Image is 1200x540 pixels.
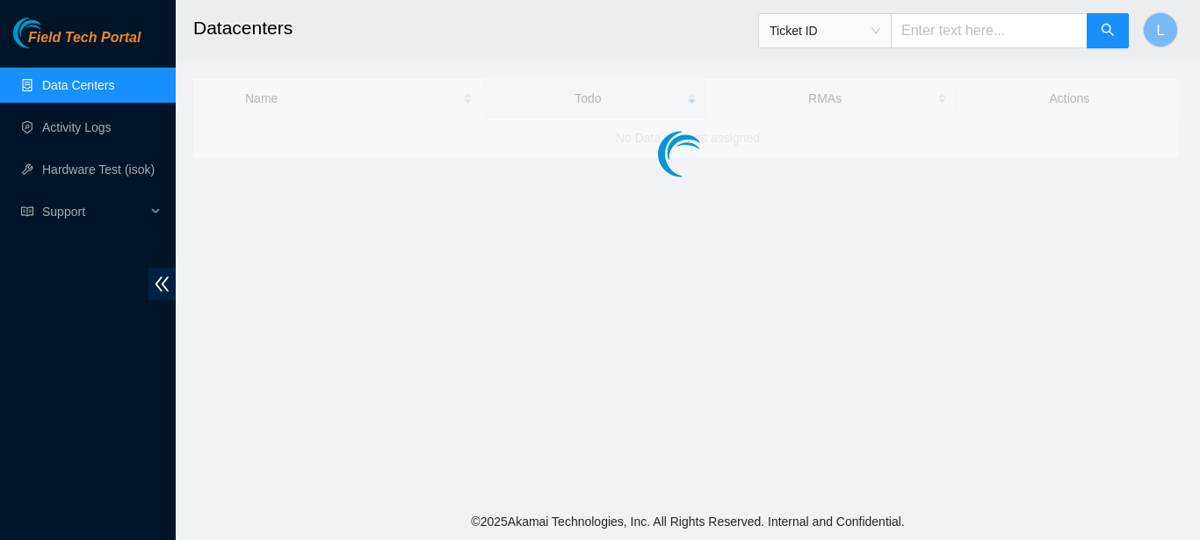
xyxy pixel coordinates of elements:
a: Activity Logs [42,120,112,134]
a: Hardware Test (isok) [42,162,155,176]
button: L [1143,12,1178,47]
footer: © 2025 Akamai Technologies, Inc. All Rights Reserved. Internal and Confidential. [176,503,1200,540]
span: Ticket ID [770,18,880,44]
span: search [1101,23,1115,40]
button: search [1087,13,1129,48]
span: Field Tech Portal [28,30,141,47]
img: Akamai Technologies [13,18,89,48]
span: double-left [148,268,176,300]
span: L [1157,19,1165,41]
a: Data Centers [42,78,114,92]
a: Akamai TechnologiesField Tech Portal [13,32,141,54]
span: Support [42,194,146,229]
input: Enter text here... [891,13,1088,48]
span: read [21,205,33,218]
